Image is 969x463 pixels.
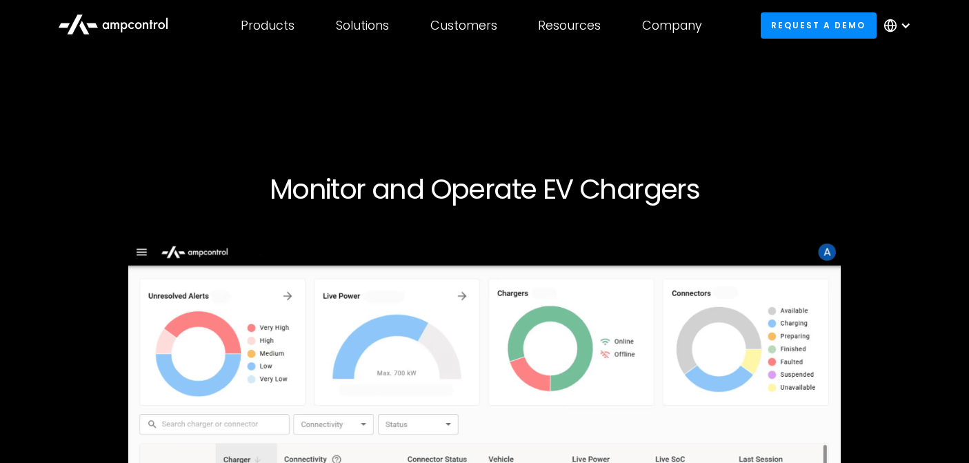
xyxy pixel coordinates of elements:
[430,18,497,33] div: Customers
[761,12,877,38] a: Request a demo
[538,18,601,33] div: Resources
[241,18,294,33] div: Products
[336,18,389,33] div: Solutions
[642,18,702,33] div: Company
[66,173,904,206] h1: Monitor and Operate EV Chargers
